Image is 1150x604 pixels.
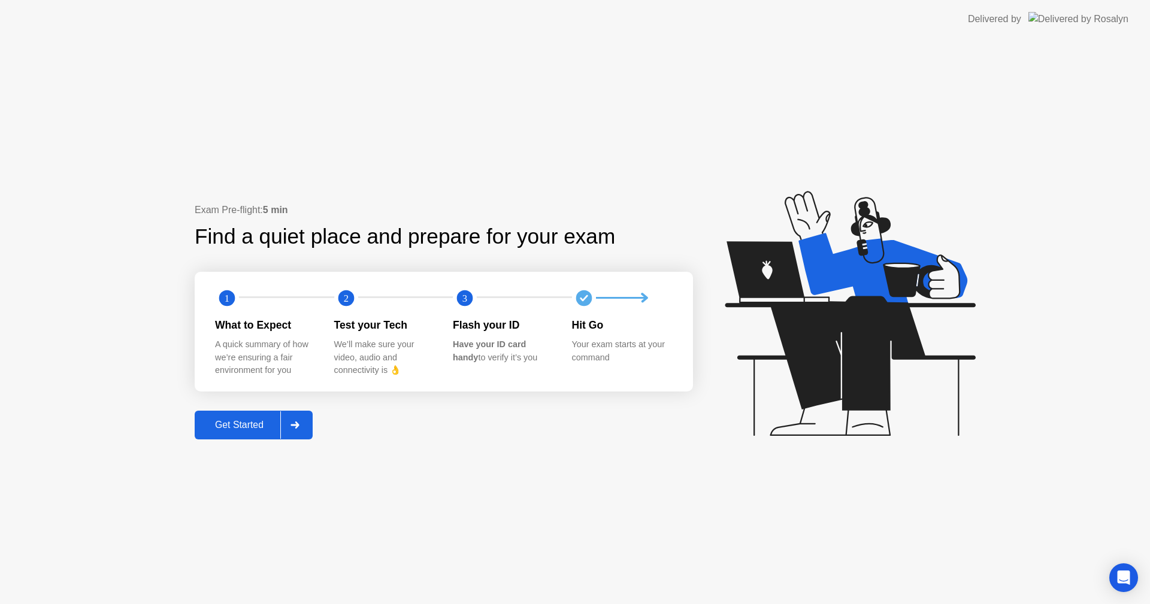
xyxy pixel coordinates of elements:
img: Delivered by Rosalyn [1028,12,1128,26]
div: Hit Go [572,317,672,333]
text: 2 [343,292,348,303]
text: 3 [462,292,467,303]
div: Get Started [198,420,280,430]
div: Exam Pre-flight: [195,203,693,217]
button: Get Started [195,411,313,439]
div: We’ll make sure your video, audio and connectivity is 👌 [334,338,434,377]
text: 1 [225,292,229,303]
div: Your exam starts at your command [572,338,672,364]
div: Flash your ID [453,317,553,333]
div: What to Expect [215,317,315,333]
b: 5 min [263,205,288,215]
div: A quick summary of how we’re ensuring a fair environment for you [215,338,315,377]
div: Delivered by [968,12,1021,26]
div: to verify it’s you [453,338,553,364]
div: Test your Tech [334,317,434,333]
div: Find a quiet place and prepare for your exam [195,221,617,253]
div: Open Intercom Messenger [1109,563,1138,592]
b: Have your ID card handy [453,339,526,362]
